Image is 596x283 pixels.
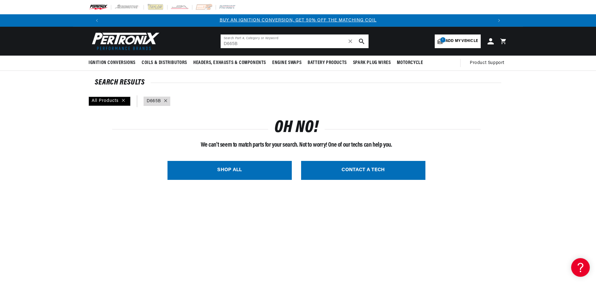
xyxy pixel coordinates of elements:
[103,17,493,24] div: Announcement
[301,161,425,180] a: CONTACT A TECH
[274,121,319,135] h1: OH NO!
[470,60,504,66] span: Product Support
[139,56,190,70] summary: Coils & Distributors
[220,18,377,23] a: BUY AN IGNITION CONVERSION, GET 50% OFF THE MATCHING COIL
[103,17,493,24] div: 1 of 3
[305,56,350,70] summary: Battery Products
[435,34,481,48] a: 1Add my vehicle
[272,60,301,66] span: Engine Swaps
[269,56,305,70] summary: Engine Swaps
[89,60,135,66] span: Ignition Conversions
[147,98,161,105] a: D665B
[142,60,187,66] span: Coils & Distributors
[89,56,139,70] summary: Ignition Conversions
[112,140,481,150] p: We can't seem to match parts for your search. Not to worry! One of our techs can help you.
[353,60,391,66] span: Spark Plug Wires
[95,80,501,86] div: SEARCH RESULTS
[193,60,266,66] span: Headers, Exhausts & Components
[308,60,347,66] span: Battery Products
[167,161,292,180] a: SHOP ALL
[73,14,523,27] slideshow-component: Translation missing: en.sections.announcements.announcement_bar
[221,34,369,48] input: Search Part #, Category or Keyword
[440,37,446,43] span: 1
[355,34,369,48] button: search button
[446,38,478,44] span: Add my vehicle
[394,56,426,70] summary: Motorcycle
[190,56,269,70] summary: Headers, Exhausts & Components
[493,14,505,27] button: Translation missing: en.sections.announcements.next_announcement
[89,30,160,52] img: Pertronix
[470,56,507,71] summary: Product Support
[89,97,131,106] div: All Products
[350,56,394,70] summary: Spark Plug Wires
[91,14,103,27] button: Translation missing: en.sections.announcements.previous_announcement
[397,60,423,66] span: Motorcycle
